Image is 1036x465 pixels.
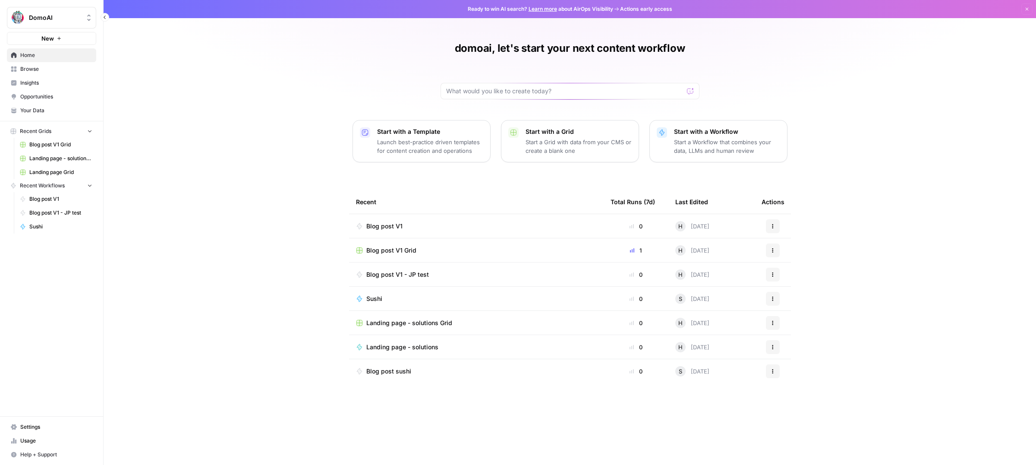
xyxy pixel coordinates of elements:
[675,269,709,280] div: [DATE]
[674,127,780,136] p: Start with a Workflow
[20,79,92,87] span: Insights
[611,190,655,214] div: Total Runs (7d)
[20,107,92,114] span: Your Data
[356,270,597,279] a: Blog post V1 - JP test
[366,319,452,327] span: Landing page - solutions Grid
[468,5,613,13] span: Ready to win AI search? about AirOps Visibility
[29,141,92,149] span: Blog post V1 Grid
[10,10,25,25] img: DomoAI Logo
[526,127,632,136] p: Start with a Grid
[611,319,661,327] div: 0
[20,182,65,190] span: Recent Workflows
[366,270,429,279] span: Blog post V1 - JP test
[7,7,96,28] button: Workspace: DomoAI
[620,5,672,13] span: Actions early access
[20,93,92,101] span: Opportunities
[649,120,787,162] button: Start with a WorkflowStart a Workflow that combines your data, LLMs and human review
[678,319,683,327] span: H
[16,220,96,234] a: Sushi
[29,13,81,22] span: DomoAI
[675,366,709,376] div: [DATE]
[611,294,661,303] div: 0
[678,246,683,255] span: H
[675,294,709,304] div: [DATE]
[675,318,709,328] div: [DATE]
[377,127,483,136] p: Start with a Template
[446,87,683,95] input: What would you like to create today?
[16,165,96,179] a: Landing page Grid
[762,190,784,214] div: Actions
[20,127,51,135] span: Recent Grids
[29,195,92,203] span: Blog post V1
[7,62,96,76] a: Browse
[678,222,683,231] span: H
[16,152,96,165] a: Landing page - solutions Grid
[7,448,96,462] button: Help + Support
[611,222,661,231] div: 0
[356,343,597,351] a: Landing page - solutions
[366,367,411,376] span: Blog post sushi
[611,367,661,376] div: 0
[611,246,661,255] div: 1
[366,222,403,231] span: Blog post V1
[20,451,92,459] span: Help + Support
[366,294,382,303] span: Sushi
[353,120,491,162] button: Start with a TemplateLaunch best-practice driven templates for content creation and operations
[678,270,683,279] span: H
[611,270,661,279] div: 0
[16,138,96,152] a: Blog post V1 Grid
[529,6,557,12] a: Learn more
[20,51,92,59] span: Home
[7,32,96,45] button: New
[679,367,682,376] span: S
[29,168,92,176] span: Landing page Grid
[675,342,709,352] div: [DATE]
[29,223,92,231] span: Sushi
[7,104,96,117] a: Your Data
[356,222,597,231] a: Blog post V1
[356,367,597,376] a: Blog post sushi
[501,120,639,162] button: Start with a GridStart a Grid with data from your CMS or create a blank one
[611,343,661,351] div: 0
[7,179,96,192] button: Recent Workflows
[20,65,92,73] span: Browse
[7,48,96,62] a: Home
[678,343,683,351] span: H
[356,319,597,327] a: Landing page - solutions Grid
[7,125,96,138] button: Recent Grids
[526,138,632,155] p: Start a Grid with data from your CMS or create a blank one
[674,138,780,155] p: Start a Workflow that combines your data, LLMs and human review
[377,138,483,155] p: Launch best-practice driven templates for content creation and operations
[675,221,709,231] div: [DATE]
[29,155,92,162] span: Landing page - solutions Grid
[29,209,92,217] span: Blog post V1 - JP test
[7,90,96,104] a: Opportunities
[356,294,597,303] a: Sushi
[7,76,96,90] a: Insights
[455,41,685,55] h1: domoai, let's start your next content workflow
[7,434,96,448] a: Usage
[366,246,416,255] span: Blog post V1 Grid
[675,245,709,256] div: [DATE]
[16,192,96,206] a: Blog post V1
[366,343,438,351] span: Landing page - solutions
[356,190,597,214] div: Recent
[356,246,597,255] a: Blog post V1 Grid
[20,437,92,445] span: Usage
[16,206,96,220] a: Blog post V1 - JP test
[41,34,54,43] span: New
[20,423,92,431] span: Settings
[675,190,708,214] div: Last Edited
[7,420,96,434] a: Settings
[679,294,682,303] span: S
